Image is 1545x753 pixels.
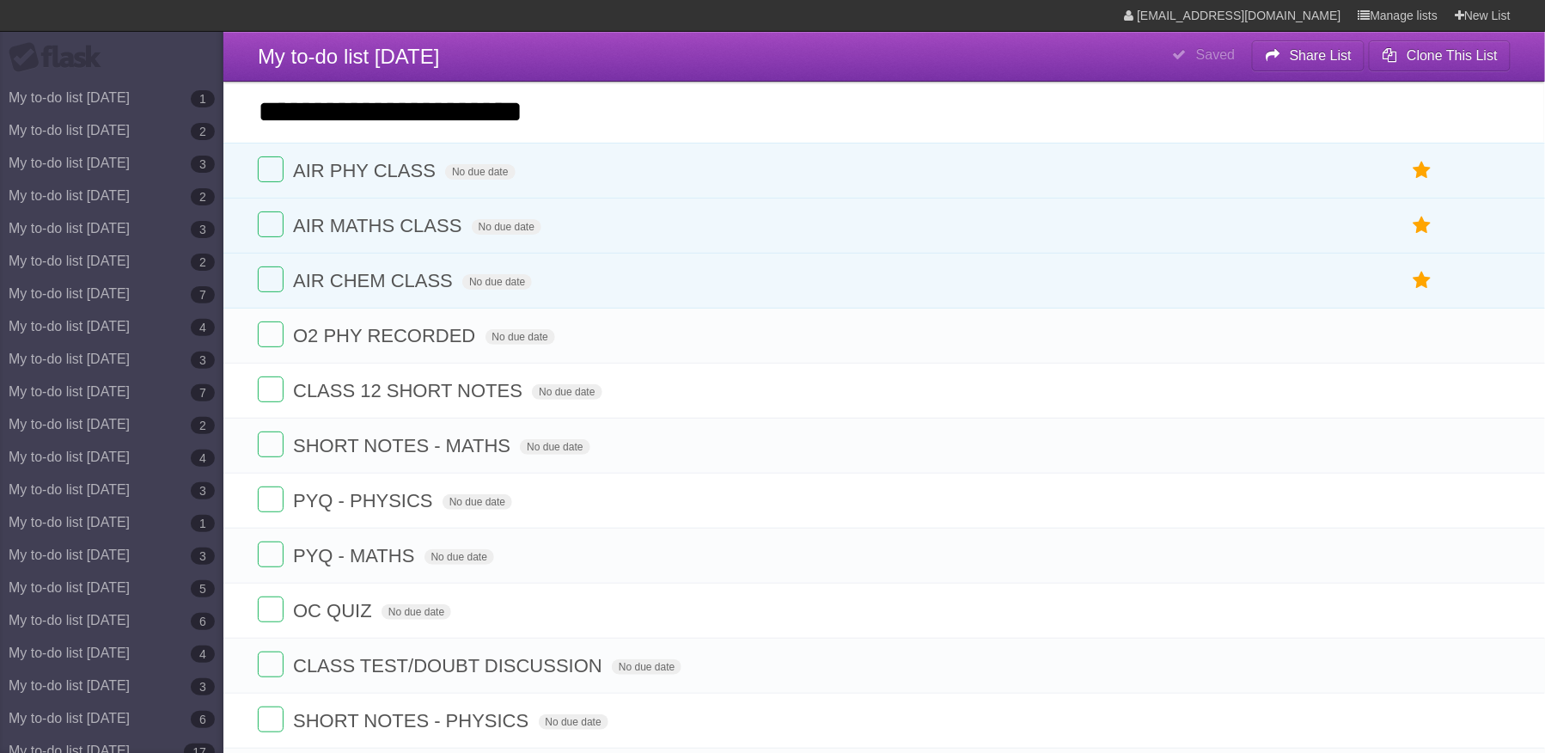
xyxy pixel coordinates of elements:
b: Saved [1196,47,1235,62]
span: No due date [472,219,541,235]
b: 7 [191,384,215,401]
span: No due date [539,714,608,730]
b: 2 [191,417,215,434]
label: Star task [1406,156,1438,185]
label: Done [258,376,284,402]
span: No due date [485,329,555,345]
label: Done [258,652,284,677]
b: Share List [1290,48,1352,63]
b: 6 [191,711,215,728]
label: Done [258,432,284,457]
label: Star task [1406,266,1438,295]
span: No due date [424,549,494,565]
button: Clone This List [1369,40,1511,71]
b: 2 [191,188,215,205]
span: PYQ - PHYSICS [293,490,437,511]
label: Done [258,156,284,182]
span: SHORT NOTES - MATHS [293,435,515,456]
span: PYQ - MATHS [293,545,418,566]
label: Done [258,266,284,292]
span: No due date [612,659,681,675]
b: Clone This List [1407,48,1498,63]
label: Done [258,707,284,732]
span: No due date [462,274,532,290]
button: Share List [1252,40,1365,71]
b: 7 [191,286,215,303]
span: AIR PHY CLASS [293,160,440,181]
b: 4 [191,450,215,467]
b: 4 [191,319,215,336]
span: OC QUIZ [293,600,376,621]
b: 2 [191,254,215,271]
span: No due date [520,439,589,455]
b: 5 [191,580,215,597]
b: 3 [191,156,215,173]
label: Done [258,542,284,567]
span: No due date [382,604,451,620]
span: CLASS TEST/DOUBT DISCUSSION [293,655,607,676]
b: 1 [191,515,215,532]
label: Done [258,211,284,237]
label: Done [258,321,284,347]
b: 3 [191,548,215,565]
b: 3 [191,221,215,238]
label: Star task [1406,211,1438,240]
label: Done [258,597,284,622]
b: 4 [191,646,215,663]
span: O2 PHY RECORDED [293,325,479,346]
span: AIR CHEM CLASS [293,270,457,291]
span: No due date [532,384,602,400]
b: 2 [191,123,215,140]
b: 3 [191,482,215,499]
b: 1 [191,90,215,107]
span: My to-do list [DATE] [258,45,440,68]
b: 6 [191,613,215,630]
span: AIR MATHS CLASS [293,215,466,236]
span: No due date [443,494,512,510]
span: SHORT NOTES - PHYSICS [293,710,533,732]
b: 3 [191,678,215,695]
div: Flask [9,42,112,73]
label: Done [258,487,284,512]
b: 3 [191,352,215,369]
span: CLASS 12 SHORT NOTES [293,380,527,401]
span: No due date [445,164,515,180]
